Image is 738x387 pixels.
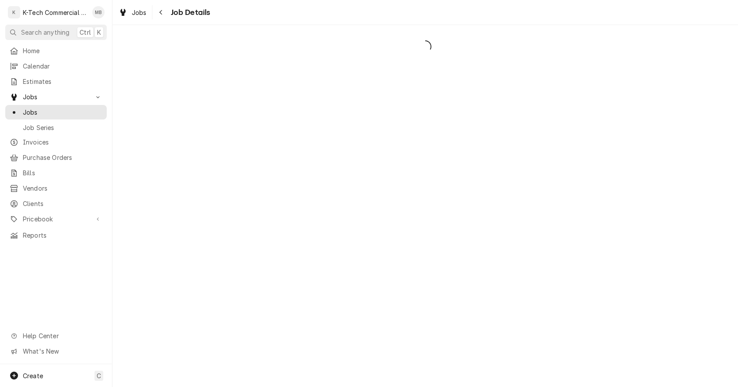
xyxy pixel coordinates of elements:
div: K [8,6,20,18]
a: Go to What's New [5,344,107,358]
a: Go to Pricebook [5,212,107,226]
span: Pricebook [23,214,89,224]
span: Bills [23,168,102,177]
span: Vendors [23,184,102,193]
span: Search anything [21,28,69,37]
span: Job Details [168,7,210,18]
span: Jobs [23,108,102,117]
a: Clients [5,196,107,211]
a: Calendar [5,59,107,73]
a: Vendors [5,181,107,195]
a: Jobs [5,105,107,119]
span: Jobs [132,8,147,17]
span: C [97,371,101,380]
span: Job Series [23,123,102,132]
div: K-Tech Commercial Kitchen Repair & Maintenance [23,8,87,17]
a: Purchase Orders [5,150,107,165]
a: Go to Help Center [5,329,107,343]
span: Calendar [23,61,102,71]
a: Reports [5,228,107,242]
a: Go to Jobs [5,90,107,104]
button: Search anythingCtrlK [5,25,107,40]
a: Estimates [5,74,107,89]
span: Jobs [23,92,89,101]
a: Jobs [115,5,150,20]
span: K [97,28,101,37]
span: Invoices [23,137,102,147]
span: Help Center [23,331,101,340]
span: Loading... [112,37,738,56]
div: MB [92,6,105,18]
span: Reports [23,231,102,240]
a: Invoices [5,135,107,149]
a: Job Series [5,120,107,135]
span: Estimates [23,77,102,86]
span: Home [23,46,102,55]
span: Purchase Orders [23,153,102,162]
a: Bills [5,166,107,180]
span: Ctrl [80,28,91,37]
button: Navigate back [154,5,168,19]
a: Home [5,43,107,58]
div: Mehdi Bazidane's Avatar [92,6,105,18]
span: Create [23,372,43,380]
span: What's New [23,347,101,356]
span: Clients [23,199,102,208]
